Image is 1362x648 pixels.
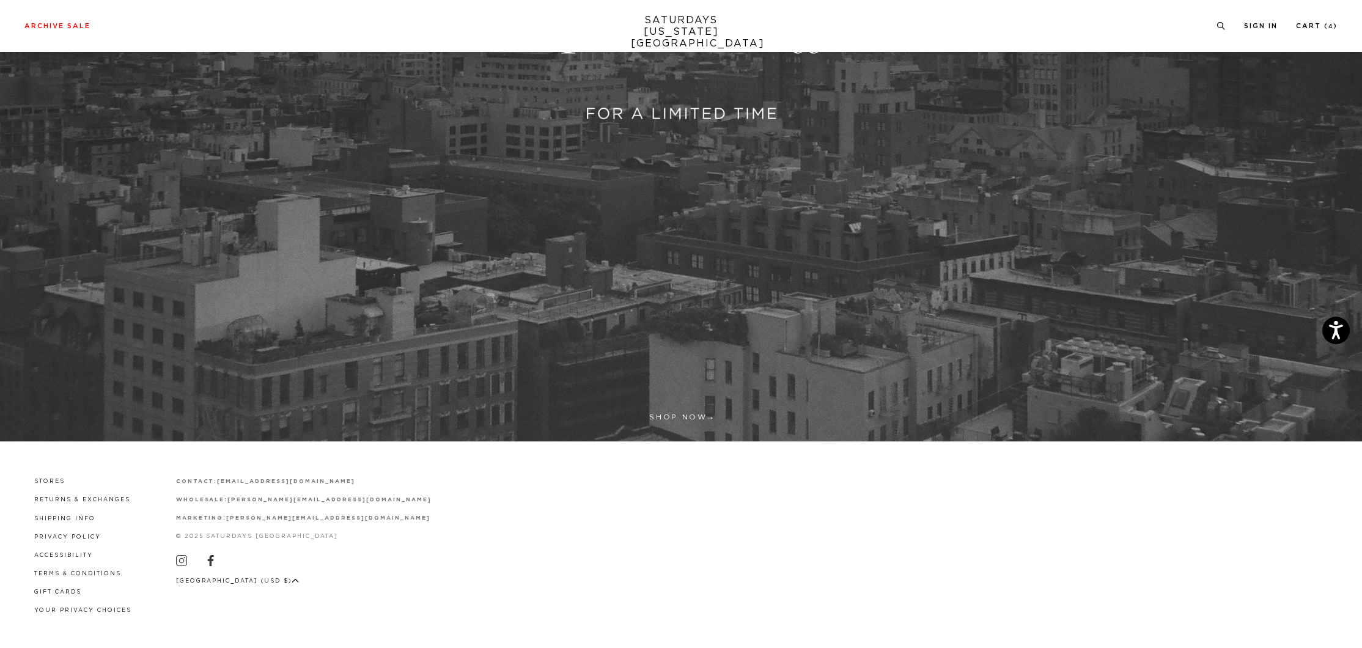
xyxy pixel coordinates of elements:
[217,479,355,484] a: [EMAIL_ADDRESS][DOMAIN_NAME]
[34,589,81,595] a: Gift Cards
[1244,23,1278,29] a: Sign In
[631,15,732,50] a: SATURDAYS[US_STATE][GEOGRAPHIC_DATA]
[34,571,121,576] a: Terms & Conditions
[24,23,90,29] a: Archive Sale
[34,553,93,558] a: Accessibility
[34,479,65,484] a: Stores
[226,515,430,521] a: [PERSON_NAME][EMAIL_ADDRESS][DOMAIN_NAME]
[34,497,130,503] a: Returns & Exchanges
[34,608,131,613] a: Your privacy choices
[1296,23,1338,29] a: Cart (4)
[227,497,431,503] a: [PERSON_NAME][EMAIL_ADDRESS][DOMAIN_NAME]
[176,532,432,541] p: © 2025 Saturdays [GEOGRAPHIC_DATA]
[176,576,300,586] button: [GEOGRAPHIC_DATA] (USD $)
[1328,24,1333,29] small: 4
[176,479,218,484] strong: contact:
[34,516,95,521] a: Shipping Info
[34,534,101,540] a: Privacy Policy
[176,497,228,503] strong: wholesale:
[176,515,227,521] strong: marketing:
